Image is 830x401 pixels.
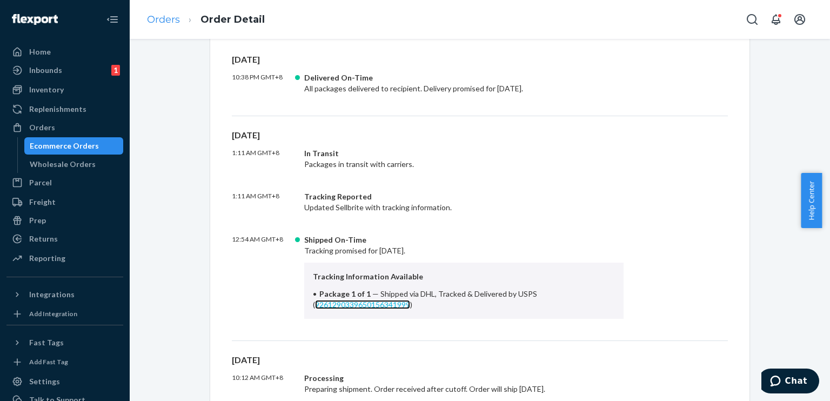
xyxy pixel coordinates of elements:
[29,357,68,366] div: Add Fast Tag
[304,235,624,245] div: Shipped On-Time
[6,286,123,303] button: Integrations
[29,197,56,208] div: Freight
[6,250,123,267] a: Reporting
[6,373,123,390] a: Settings
[304,72,624,83] div: Delivered On-Time
[761,369,819,396] iframe: Opens a widget where you can chat to one of our agents
[232,354,728,366] p: [DATE]
[6,230,123,248] a: Returns
[232,148,296,170] p: 1:11 AM GMT+8
[765,9,787,30] button: Open notifications
[304,148,624,170] div: Packages in transit with carriers.
[102,9,123,30] button: Close Navigation
[29,122,55,133] div: Orders
[304,373,624,384] div: Processing
[6,119,123,136] a: Orders
[232,373,296,395] p: 10:12 AM GMT+8
[147,14,180,25] a: Orders
[6,174,123,191] a: Parcel
[232,129,728,142] p: [DATE]
[29,376,60,387] div: Settings
[6,308,123,320] a: Add Integration
[29,289,75,300] div: Integrations
[29,337,64,348] div: Fast Tags
[315,300,410,309] a: 9261290339650156341999
[111,65,120,76] div: 1
[24,156,124,173] a: Wholesale Orders
[30,159,96,170] div: Wholesale Orders
[29,177,52,188] div: Parcel
[29,309,77,318] div: Add Integration
[29,233,58,244] div: Returns
[30,141,99,151] div: Ecommerce Orders
[29,253,65,264] div: Reporting
[29,215,46,226] div: Prep
[29,46,51,57] div: Home
[6,334,123,351] button: Fast Tags
[138,4,273,36] ol: breadcrumbs
[29,104,86,115] div: Replenishments
[29,65,62,76] div: Inbounds
[12,14,58,25] img: Flexport logo
[304,191,624,213] div: Updated Sellbrite with tracking information.
[6,43,123,61] a: Home
[6,356,123,369] a: Add Fast Tag
[200,14,265,25] a: Order Detail
[6,101,123,118] a: Replenishments
[24,137,124,155] a: Ecommerce Orders
[304,373,624,395] div: Preparing shipment. Order received after cutoff. Order will ship [DATE].
[232,72,296,94] p: 10:38 PM GMT+8
[801,173,822,228] button: Help Center
[232,235,296,319] p: 12:54 AM GMT+8
[232,54,728,66] p: [DATE]
[313,289,537,309] span: Shipped via DHL, Tracked & Delivered by USPS ( )
[304,235,624,319] div: Tracking promised for [DATE].
[304,72,624,94] div: All packages delivered to recipient. Delivery promised for [DATE].
[304,191,624,202] div: Tracking Reported
[6,212,123,229] a: Prep
[6,62,123,79] a: Inbounds1
[232,191,296,213] p: 1:11 AM GMT+8
[319,289,371,298] span: Package 1 of 1
[6,81,123,98] a: Inventory
[372,289,379,298] span: —
[789,9,811,30] button: Open account menu
[304,148,624,159] div: In Transit
[741,9,763,30] button: Open Search Box
[29,84,64,95] div: Inventory
[6,193,123,211] a: Freight
[313,271,615,282] p: Tracking Information Available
